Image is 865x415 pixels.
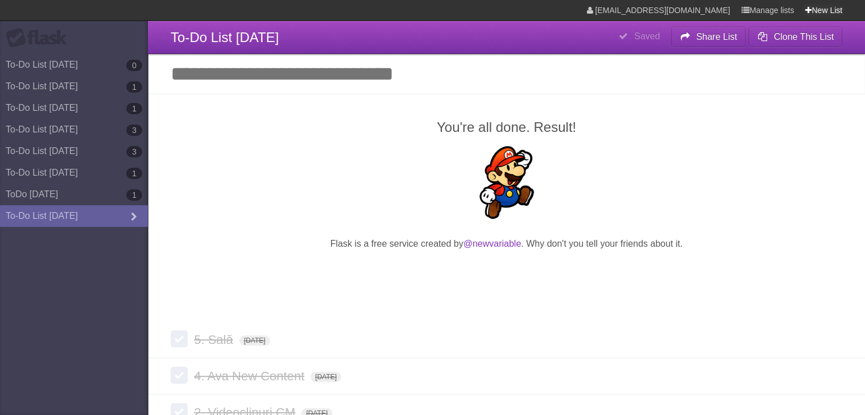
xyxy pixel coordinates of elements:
[171,330,188,347] label: Done
[6,28,74,48] div: Flask
[311,372,341,382] span: [DATE]
[171,237,842,251] p: Flask is a free service created by . Why don't you tell your friends about it.
[171,117,842,138] h2: You're all done. Result!
[463,239,522,248] a: @newvariable
[126,146,142,157] b: 3
[126,81,142,93] b: 1
[194,333,236,347] span: 5. Sală
[748,27,842,47] button: Clone This List
[239,335,270,346] span: [DATE]
[126,125,142,136] b: 3
[171,30,279,45] span: To-Do List [DATE]
[126,189,142,201] b: 1
[194,369,307,383] span: 4. Ava New Content
[634,31,660,41] b: Saved
[671,27,746,47] button: Share List
[126,60,142,71] b: 0
[486,265,527,281] iframe: X Post Button
[696,32,737,42] b: Share List
[126,168,142,179] b: 1
[470,146,543,219] img: Super Mario
[126,103,142,114] b: 1
[773,32,834,42] b: Clone This List
[171,367,188,384] label: Done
